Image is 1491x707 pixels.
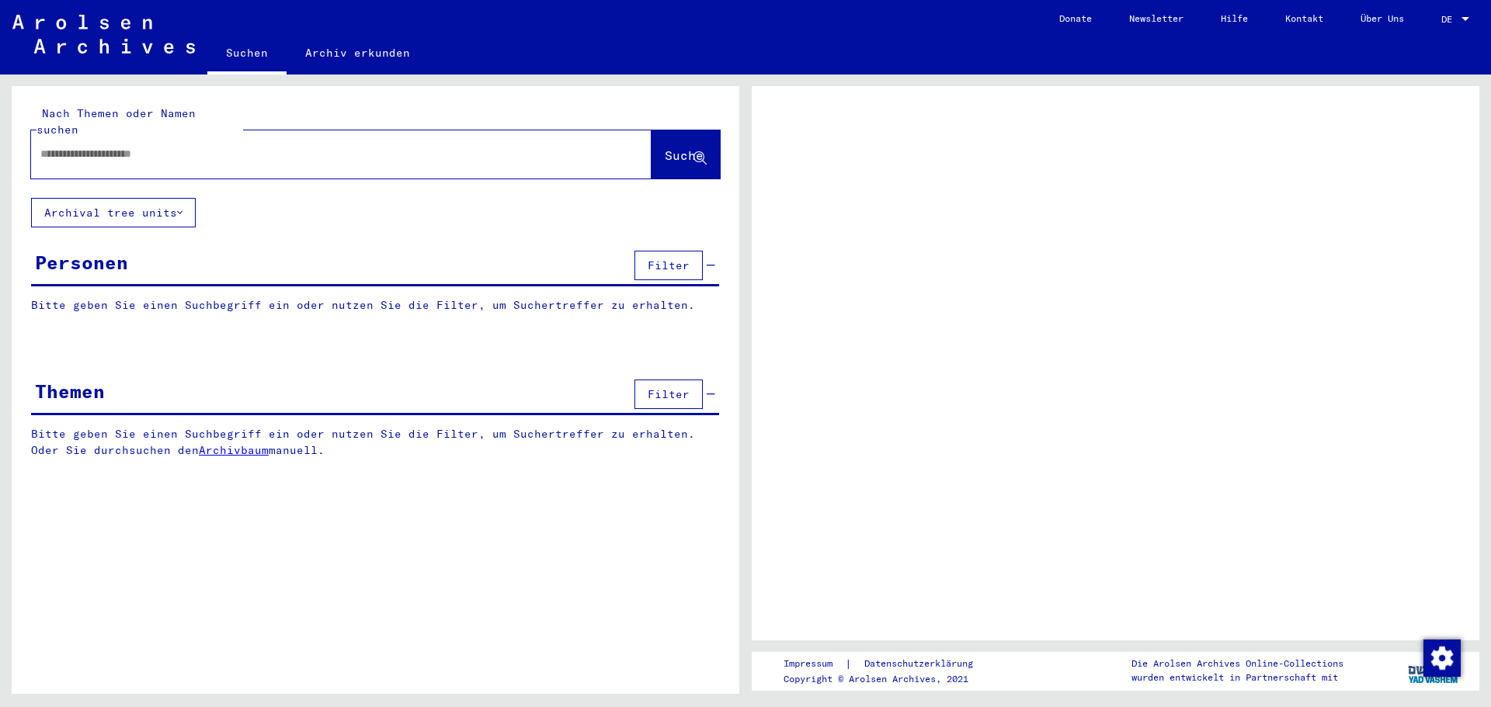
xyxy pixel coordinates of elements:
[1405,651,1463,690] img: yv_logo.png
[648,258,690,272] span: Filter
[634,251,703,280] button: Filter
[1131,657,1343,671] p: Die Arolsen Archives Online-Collections
[665,147,704,163] span: Suche
[784,672,992,686] p: Copyright © Arolsen Archives, 2021
[35,377,105,405] div: Themen
[207,34,287,75] a: Suchen
[1131,671,1343,684] p: wurden entwickelt in Partnerschaft mit
[652,130,720,178] button: Suche
[12,15,195,54] img: Arolsen_neg.svg
[784,656,992,672] div: |
[31,297,719,314] p: Bitte geben Sie einen Suchbegriff ein oder nutzen Sie die Filter, um Suchertreffer zu erhalten.
[852,656,992,672] a: Datenschutzerklärung
[287,34,429,71] a: Archiv erkunden
[634,379,703,409] button: Filter
[199,443,269,457] a: Archivbaum
[648,387,690,401] span: Filter
[35,248,128,276] div: Personen
[1423,639,1461,677] img: Zustimmung ändern
[36,106,196,137] mat-label: Nach Themen oder Namen suchen
[1441,14,1458,25] span: DE
[784,656,845,672] a: Impressum
[31,426,720,459] p: Bitte geben Sie einen Suchbegriff ein oder nutzen Sie die Filter, um Suchertreffer zu erhalten. O...
[31,198,196,227] button: Archival tree units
